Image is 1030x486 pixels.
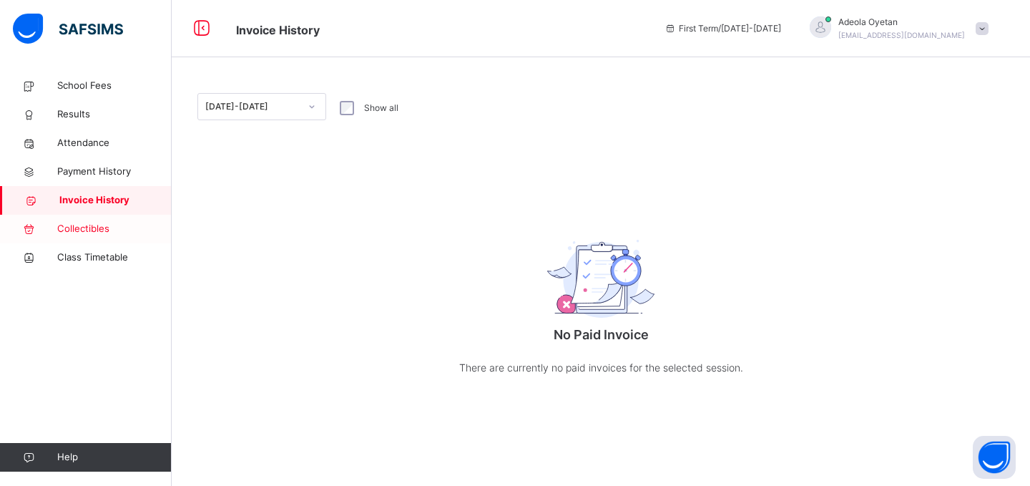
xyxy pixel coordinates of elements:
span: Results [57,107,172,122]
span: School Fees [236,23,320,37]
span: Invoice History [59,193,172,208]
div: AdeolaOyetan [795,16,996,42]
p: No Paid Invoice [458,325,744,344]
span: Collectibles [57,222,172,236]
span: Help [57,450,171,465]
span: School Fees [57,79,172,93]
span: session/term information [664,22,781,35]
div: [DATE]-[DATE] [205,100,300,113]
img: empty_exam.25ac31c7e64bfa8fcc0a6b068b22d071.svg [547,240,654,318]
span: [EMAIL_ADDRESS][DOMAIN_NAME] [838,31,965,39]
button: Open asap [973,436,1016,479]
span: Payment History [57,165,172,179]
img: safsims [13,14,123,44]
span: Class Timetable [57,251,172,265]
label: Show all [364,102,398,115]
span: Adeola Oyetan [838,16,965,29]
p: There are currently no paid invoices for the selected session. [458,359,744,376]
span: Attendance [57,136,172,150]
div: No Paid Invoice [458,200,744,405]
